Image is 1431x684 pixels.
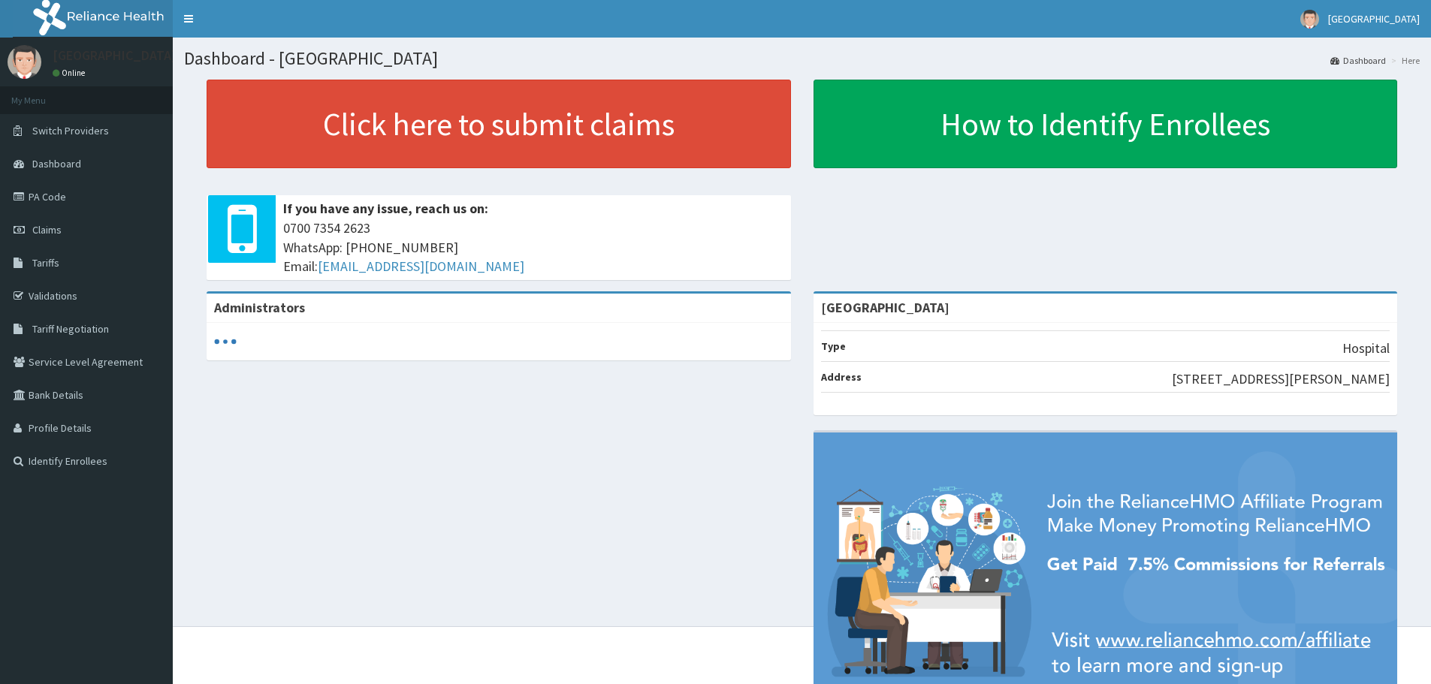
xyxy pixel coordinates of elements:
[1387,54,1420,67] li: Here
[1300,10,1319,29] img: User Image
[821,339,846,353] b: Type
[318,258,524,275] a: [EMAIL_ADDRESS][DOMAIN_NAME]
[283,200,488,217] b: If you have any issue, reach us on:
[32,124,109,137] span: Switch Providers
[53,49,177,62] p: [GEOGRAPHIC_DATA]
[32,223,62,237] span: Claims
[1330,54,1386,67] a: Dashboard
[1328,12,1420,26] span: [GEOGRAPHIC_DATA]
[283,218,783,276] span: 0700 7354 2623 WhatsApp: [PHONE_NUMBER] Email:
[821,299,949,316] strong: [GEOGRAPHIC_DATA]
[53,68,89,78] a: Online
[32,256,59,270] span: Tariffs
[32,322,109,336] span: Tariff Negotiation
[8,45,41,79] img: User Image
[821,370,862,384] b: Address
[184,49,1420,68] h1: Dashboard - [GEOGRAPHIC_DATA]
[1342,339,1390,358] p: Hospital
[207,80,791,168] a: Click here to submit claims
[32,157,81,170] span: Dashboard
[214,330,237,353] svg: audio-loading
[214,299,305,316] b: Administrators
[814,80,1398,168] a: How to Identify Enrollees
[1172,369,1390,389] p: [STREET_ADDRESS][PERSON_NAME]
